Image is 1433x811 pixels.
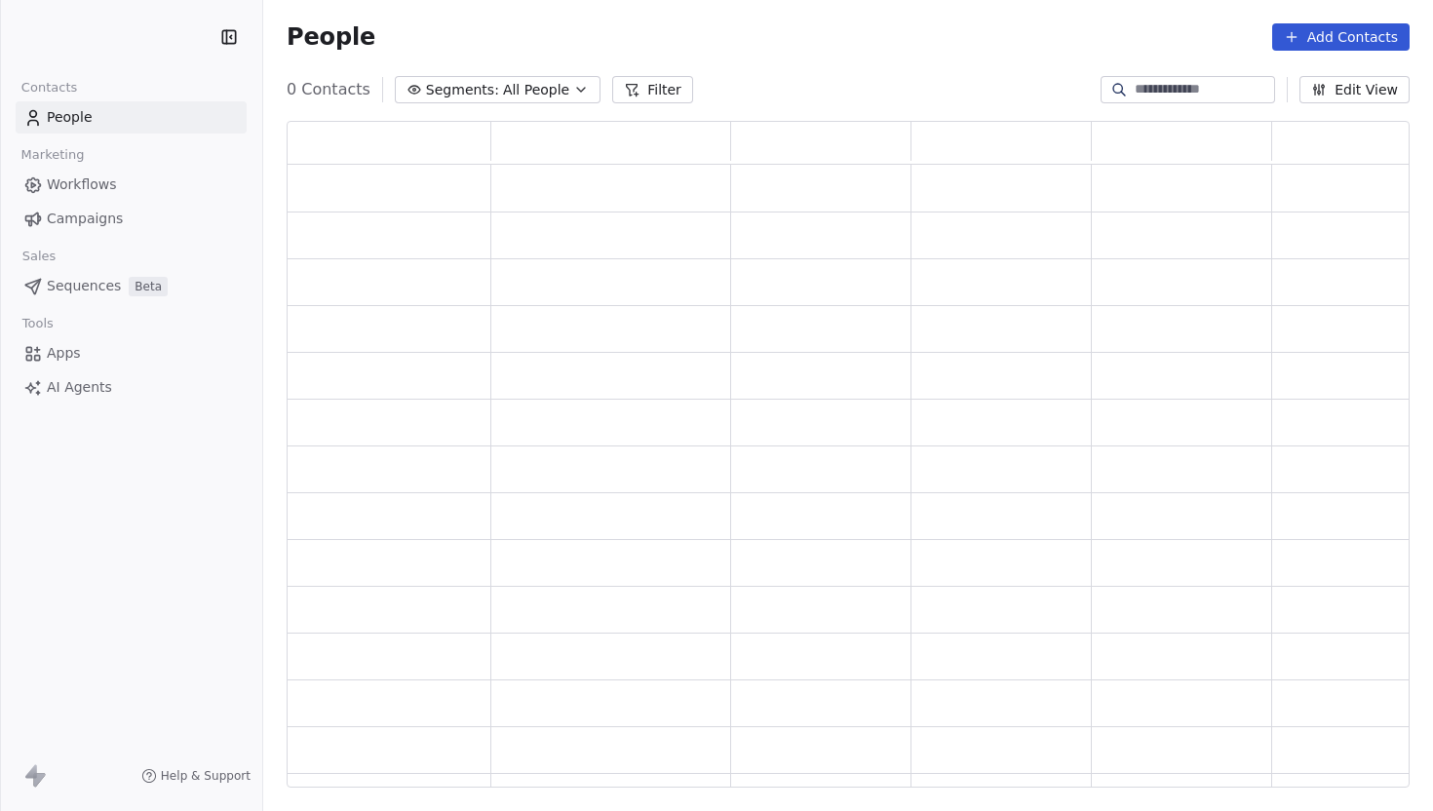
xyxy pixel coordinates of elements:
span: Segments: [426,80,499,100]
span: Beta [129,277,168,296]
span: Help & Support [161,768,251,784]
span: AI Agents [47,377,112,398]
span: Marketing [13,140,93,170]
span: Tools [14,309,61,338]
span: Sequences [47,276,121,296]
span: People [287,22,375,52]
span: Workflows [47,174,117,195]
a: AI Agents [16,371,247,404]
span: Contacts [13,73,86,102]
a: Apps [16,337,247,369]
span: People [47,107,93,128]
a: SequencesBeta [16,270,247,302]
a: People [16,101,247,134]
a: Help & Support [141,768,251,784]
button: Filter [612,76,693,103]
span: Campaigns [47,209,123,229]
span: All People [503,80,569,100]
button: Add Contacts [1272,23,1410,51]
a: Workflows [16,169,247,201]
button: Edit View [1299,76,1410,103]
a: Campaigns [16,203,247,235]
span: 0 Contacts [287,78,370,101]
span: Sales [14,242,64,271]
span: Apps [47,343,81,364]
